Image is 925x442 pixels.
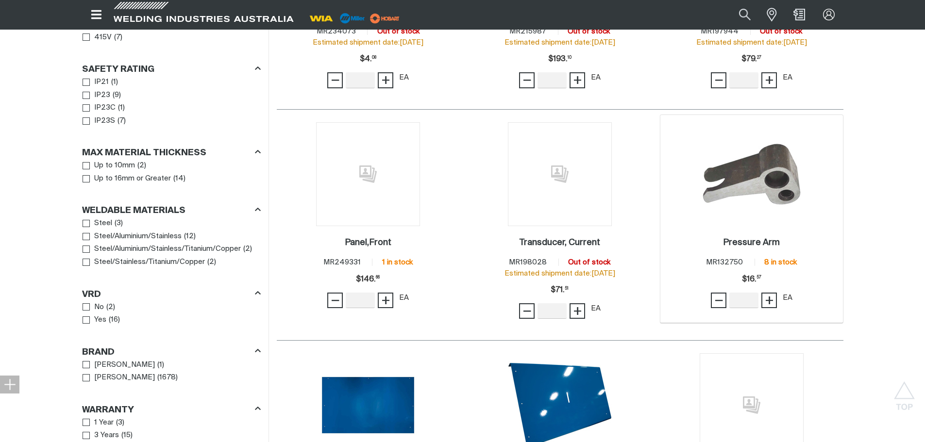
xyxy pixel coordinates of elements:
[83,217,260,268] ul: Weldable Materials
[83,172,171,185] a: Up to 16mm or Greater
[243,244,252,255] span: ( 2 )
[382,259,413,266] span: 1 in stock
[83,313,107,327] a: Yes
[367,11,403,26] img: miller
[82,345,261,358] div: Brand
[381,292,390,309] span: +
[116,417,124,428] span: ( 3 )
[83,371,155,384] a: [PERSON_NAME]
[565,287,569,291] sup: 51
[591,72,601,83] div: EA
[113,90,121,101] span: ( 9 )
[121,430,133,441] span: ( 15 )
[701,28,739,35] span: MR197944
[508,122,612,226] img: No image for this product
[893,381,915,403] button: Scroll to top
[83,301,260,327] ul: VRD
[317,28,356,35] span: MR234073
[723,237,780,248] a: Pressure Arm
[82,63,261,76] div: Safety Rating
[83,115,116,128] a: IP23S
[94,430,119,441] span: 3 Years
[728,4,761,26] button: Search products
[313,39,423,46] span: Estimated shipment date: [DATE]
[714,72,723,88] span: −
[83,243,241,256] a: Steel/Aluminium/Stainless/Titanium/Copper
[83,76,109,89] a: IP21
[345,237,391,248] a: Panel,Front
[94,115,115,127] span: IP23S
[118,115,126,127] span: ( 7 )
[520,237,600,248] a: Transducer, Current
[157,360,164,371] span: ( 1 )
[399,293,409,304] div: EA
[764,259,797,266] span: 8 in stock
[115,218,123,229] span: ( 3 )
[94,302,104,313] span: No
[742,270,761,289] div: Price
[83,159,135,172] a: Up to 10mm
[377,28,420,35] span: Out of stock
[94,314,106,326] span: Yes
[345,238,391,247] h2: Panel,Front
[742,270,761,289] span: $16.
[106,302,115,313] span: ( 2 )
[82,287,261,300] div: VRD
[137,160,146,171] span: ( 2 )
[83,416,260,442] ul: Warranty
[591,303,601,314] div: EA
[83,416,114,429] a: 1 Year
[568,56,572,60] sup: 10
[381,72,390,88] span: +
[94,372,155,383] span: [PERSON_NAME]
[94,173,171,184] span: Up to 16mm or Greater
[323,259,361,266] span: MR249331
[207,257,216,268] span: ( 2 )
[83,359,155,372] a: [PERSON_NAME]
[367,15,403,22] a: miller
[372,56,376,60] sup: 08
[94,417,114,428] span: 1 Year
[548,49,572,69] span: $193.
[331,72,340,88] span: −
[82,347,115,358] h3: Brand
[94,32,112,43] span: 415V
[83,101,116,115] a: IP23C
[4,378,16,390] img: hide socials
[94,231,182,242] span: Steel/Aluminium/Stainless
[83,359,260,384] ul: Brand
[716,4,761,26] input: Product name or item number...
[82,147,206,159] h3: Max Material Thickness
[356,270,380,289] div: Price
[82,205,185,216] h3: Weldable Materials
[360,49,376,69] div: Price
[331,292,340,309] span: −
[706,259,743,266] span: MR132750
[94,244,241,255] span: Steel/Aluminium/Stainless/Titanium/Copper
[94,360,155,371] span: [PERSON_NAME]
[551,280,569,300] span: $71.
[82,405,134,416] h3: Warranty
[741,49,761,69] div: Price
[783,293,792,304] div: EA
[184,231,196,242] span: ( 12 )
[356,270,380,289] span: $146.
[83,256,205,269] a: Steel/Stainless/Titanium/Copper
[94,90,110,101] span: IP23
[568,28,610,35] span: Out of stock
[83,31,112,44] a: 415V
[82,64,154,75] h3: Safety Rating
[509,259,547,266] span: MR198028
[568,259,610,266] span: Out of stock
[573,72,582,88] span: +
[173,173,185,184] span: ( 14 )
[83,301,104,314] a: No
[741,49,761,69] span: $79.
[791,9,807,20] a: Shopping cart (0 product(s))
[82,146,261,159] div: Max Material Thickness
[765,292,774,309] span: +
[82,289,101,300] h3: VRD
[505,270,615,277] span: Estimated shipment date: [DATE]
[505,39,615,46] span: Estimated shipment date: [DATE]
[94,77,109,88] span: IP21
